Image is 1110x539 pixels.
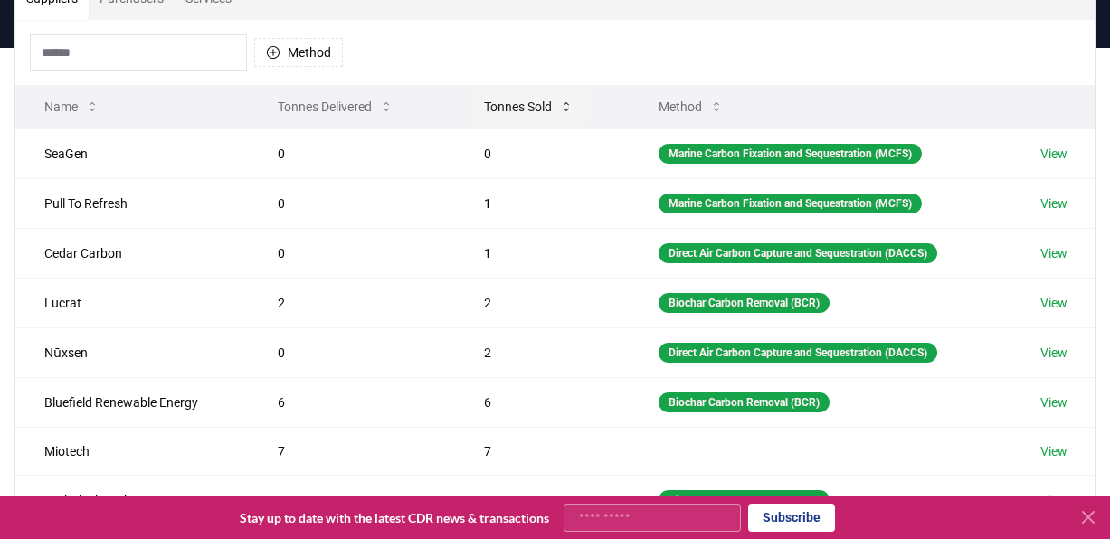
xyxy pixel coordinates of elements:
td: 8 [455,475,630,525]
td: Miotech [15,427,249,475]
td: 6 [249,377,454,427]
td: 7 [249,427,454,475]
td: Cedar Carbon [15,228,249,278]
td: 2 [249,278,454,327]
a: View [1040,442,1067,460]
div: Marine Carbon Fixation and Sequestration (MCFS) [659,144,922,164]
div: Marine Carbon Fixation and Sequestration (MCFS) [659,194,922,213]
button: Tonnes Delivered [263,89,408,125]
a: View [1040,145,1067,163]
button: Method [644,89,738,125]
td: 1 [455,228,630,278]
td: 0 [249,128,454,178]
td: Bluefield Renewable Energy [15,377,249,427]
button: Tonnes Sold [470,89,588,125]
td: 0 [249,475,454,525]
a: View [1040,294,1067,312]
td: 7 [455,427,630,475]
div: Direct Air Carbon Capture and Sequestration (DACCS) [659,243,937,263]
a: View [1040,491,1067,509]
td: 0 [455,128,630,178]
td: 1 [455,178,630,228]
a: View [1040,393,1067,411]
div: Biochar Carbon Removal (BCR) [659,293,830,313]
a: View [1040,244,1067,262]
td: 0 [249,178,454,228]
div: Biochar Carbon Removal (BCR) [659,490,830,510]
td: 2 [455,327,630,377]
td: Nūxsen [15,327,249,377]
td: SeaGen [15,128,249,178]
a: View [1040,344,1067,362]
td: 6 [455,377,630,427]
a: View [1040,194,1067,213]
div: Biochar Carbon Removal (BCR) [659,392,830,412]
button: Method [254,38,343,67]
button: Name [30,89,114,125]
td: 0 [249,228,454,278]
td: Pull To Refresh [15,178,249,228]
td: 2 [455,278,630,327]
td: DarkBlack Carbon [15,475,249,525]
td: Lucrat [15,278,249,327]
div: Direct Air Carbon Capture and Sequestration (DACCS) [659,343,937,363]
td: 0 [249,327,454,377]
